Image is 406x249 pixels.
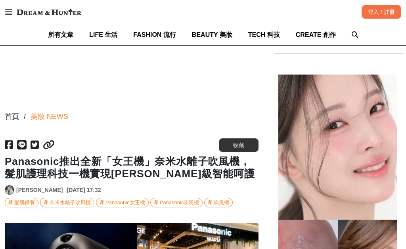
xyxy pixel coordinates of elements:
span: FASHION 流行 [133,31,176,38]
div: [DATE] 17:32 [67,186,101,194]
div: Panasonic女王機 [105,198,145,207]
a: TECH 科技 [248,24,280,45]
a: LIFE 生活 [89,24,117,45]
div: 髮肌保養 [14,198,35,207]
a: 吹風機 [204,198,233,207]
span: TECH 科技 [248,31,280,38]
img: Avatar [5,186,14,194]
div: 奈米水離子吹風機 [50,198,91,207]
span: 所有文章 [48,31,73,38]
a: Panasonic女王機 [96,198,149,207]
a: FASHION 流行 [133,24,176,45]
span: LIFE 生活 [89,31,117,38]
div: / [24,111,26,122]
h1: Panasonic推出全新「女王機」奈米水離子吹風機，髮肌護理科技一機實現[PERSON_NAME]級智能呵護 [5,155,259,180]
a: 美妝 NEWS [31,111,68,122]
a: CREATE 創作 [296,24,336,45]
a: BEAUTY 美妝 [192,24,232,45]
div: 吹風機 [214,198,229,207]
a: 所有文章 [48,24,73,45]
div: Panasonic吹風機 [160,198,199,207]
a: Panasonic吹風機 [150,198,203,207]
div: 首頁 [5,111,19,122]
div: 登入 / 註冊 [362,5,401,19]
a: 髮肌保養 [5,198,38,207]
span: CREATE 創作 [296,31,336,38]
button: 收藏 [219,138,259,152]
span: BEAUTY 美妝 [192,31,232,38]
a: [PERSON_NAME] [16,186,63,194]
a: 奈米水離子吹風機 [40,198,94,207]
img: Dream & Hunter [13,5,85,19]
